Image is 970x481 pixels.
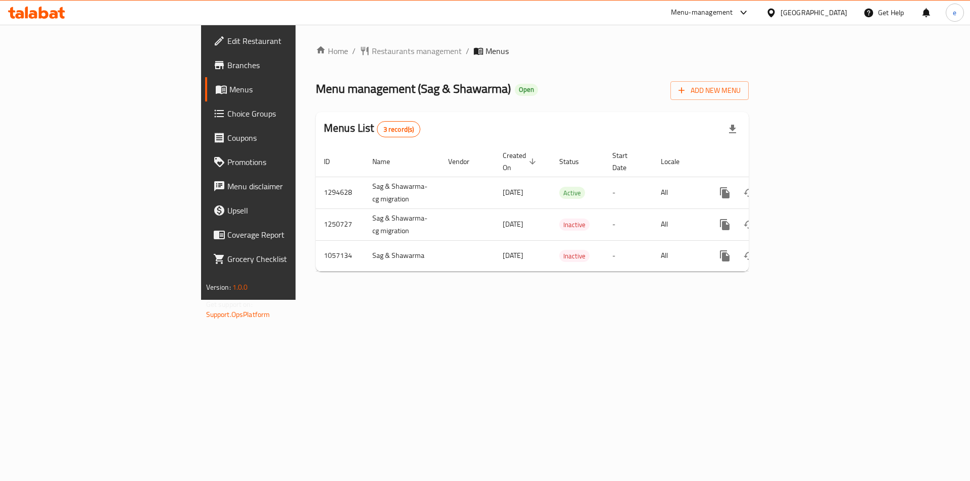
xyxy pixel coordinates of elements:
[205,223,363,247] a: Coverage Report
[206,308,270,321] a: Support.OpsPlatform
[324,155,343,168] span: ID
[227,132,355,144] span: Coupons
[364,177,440,208] td: Sag & Shawarma-cg migration
[377,121,421,137] div: Total records count
[324,121,420,137] h2: Menus List
[503,186,523,199] span: [DATE]
[372,45,462,57] span: Restaurants management
[515,85,538,94] span: Open
[364,240,440,271] td: Sag & Shawarma
[503,249,523,262] span: [DATE]
[448,155,482,168] span: Vendor
[737,181,761,205] button: Change Status
[227,229,355,241] span: Coverage Report
[713,244,737,268] button: more
[661,155,693,168] span: Locale
[360,45,462,57] a: Restaurants management
[604,240,653,271] td: -
[227,59,355,71] span: Branches
[227,35,355,47] span: Edit Restaurant
[205,150,363,174] a: Promotions
[372,155,403,168] span: Name
[612,149,641,174] span: Start Date
[678,84,741,97] span: Add New Menu
[653,240,705,271] td: All
[953,7,956,18] span: e
[227,108,355,120] span: Choice Groups
[205,101,363,126] a: Choice Groups
[559,219,590,231] span: Inactive
[205,247,363,271] a: Grocery Checklist
[515,84,538,96] div: Open
[205,126,363,150] a: Coupons
[604,177,653,208] td: -
[713,212,737,237] button: more
[205,198,363,223] a: Upsell
[720,117,745,141] div: Export file
[316,146,818,272] table: enhanced table
[604,208,653,240] td: -
[559,250,590,262] span: Inactive
[670,81,749,100] button: Add New Menu
[653,177,705,208] td: All
[364,208,440,240] td: Sag & Shawarma-cg migration
[653,208,705,240] td: All
[227,204,355,217] span: Upsell
[227,180,355,192] span: Menu disclaimer
[781,7,847,18] div: [GEOGRAPHIC_DATA]
[316,77,511,100] span: Menu management ( Sag & Shawarma )
[503,218,523,231] span: [DATE]
[377,125,420,134] span: 3 record(s)
[559,187,585,199] span: Active
[466,45,469,57] li: /
[316,45,749,57] nav: breadcrumb
[232,281,248,294] span: 1.0.0
[206,281,231,294] span: Version:
[205,174,363,198] a: Menu disclaimer
[486,45,509,57] span: Menus
[205,77,363,101] a: Menus
[705,146,818,177] th: Actions
[737,212,761,237] button: Change Status
[227,156,355,168] span: Promotions
[737,244,761,268] button: Change Status
[205,53,363,77] a: Branches
[206,298,253,311] span: Get support on:
[205,29,363,53] a: Edit Restaurant
[229,83,355,95] span: Menus
[713,181,737,205] button: more
[671,7,733,19] div: Menu-management
[503,149,539,174] span: Created On
[227,253,355,265] span: Grocery Checklist
[559,155,592,168] span: Status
